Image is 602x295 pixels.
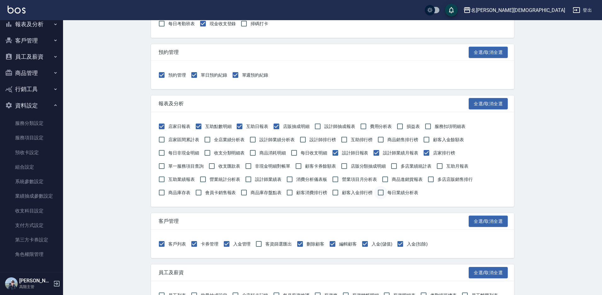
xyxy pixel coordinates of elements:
[168,189,190,196] span: 商品庫存表
[3,189,61,203] a: 業績抽成參數設定
[407,241,428,247] span: 入金(扣除)
[3,81,61,97] button: 行銷工具
[433,136,464,143] span: 顧客入金餘額表
[351,163,386,170] span: 店販分類抽成明細
[387,189,418,196] span: 每日業績分析表
[435,123,466,130] span: 服務扣項明細表
[307,241,324,247] span: 刪除顧客
[251,20,268,27] span: 掃碼打卡
[401,163,431,170] span: 多店業績統計表
[201,72,227,78] span: 單日預約紀錄
[370,123,392,130] span: 費用分析表
[305,163,336,170] span: 顧客卡券餘額表
[296,176,327,183] span: 消費分析儀表板
[3,204,61,218] a: 收支科目設定
[242,72,269,78] span: 單週預約紀錄
[469,267,508,279] button: 全選/取消全選
[446,163,468,170] span: 互助月報表
[3,145,61,160] a: 預收卡設定
[383,150,418,156] span: 設計師業績月報表
[259,136,295,143] span: 設計師業績分析表
[3,160,61,174] a: 組合設定
[296,189,327,196] span: 顧客消費排行榜
[168,20,195,27] span: 每日考勤班表
[342,150,368,156] span: 設計師日報表
[3,116,61,130] a: 服務分類設定
[3,16,61,32] button: 報表及分析
[471,6,565,14] div: 名[PERSON_NAME][DEMOGRAPHIC_DATA]
[214,150,245,156] span: 收支分類明細表
[8,6,26,14] img: Logo
[168,241,186,247] span: 客戶列表
[259,150,286,156] span: 商品消耗明細
[19,278,51,284] h5: [PERSON_NAME]
[3,65,61,81] button: 商品管理
[168,123,190,130] span: 店家日報表
[210,176,240,183] span: 營業統計分析表
[168,150,199,156] span: 每日非現金明細
[310,136,336,143] span: 設計師排行榜
[445,4,458,16] button: save
[251,189,281,196] span: 商品庫存盤點表
[233,241,251,247] span: 入金管理
[469,98,508,110] button: 全選/取消全選
[255,176,281,183] span: 設計師業績表
[339,241,357,247] span: 編輯顧客
[3,97,61,114] button: 資料設定
[407,123,420,130] span: 損益表
[469,216,508,227] button: 全選/取消全選
[351,136,373,143] span: 互助排行榜
[342,189,373,196] span: 顧客入金排行榜
[255,163,290,170] span: 非現金明細對帳單
[570,4,594,16] button: 登出
[214,136,245,143] span: 全店業績分析表
[392,176,423,183] span: 商品進銷貨報表
[159,269,184,276] span: 員工及薪資
[218,163,240,170] span: 收支匯款表
[283,123,310,130] span: 店販抽成明細
[342,176,377,183] span: 營業項目月分析表
[3,218,61,233] a: 支付方式設定
[372,241,392,247] span: 入金(儲值)
[19,284,51,290] p: 高階主管
[461,4,568,17] button: 名[PERSON_NAME][DEMOGRAPHIC_DATA]
[159,218,179,224] span: 客戶管理
[324,123,355,130] span: 設計師抽成報表
[265,241,292,247] span: 客資篩選匯出
[159,101,184,107] span: 報表及分析
[3,130,61,145] a: 服務項目設定
[168,176,195,183] span: 互助業績報表
[246,123,268,130] span: 互助日報表
[205,123,232,130] span: 互助點數明細
[159,49,179,55] span: 預約管理
[3,49,61,65] button: 員工及薪資
[5,277,18,290] img: Person
[3,233,61,247] a: 第三方卡券設定
[3,32,61,49] button: 客戶管理
[437,176,473,183] span: 多店店販銷售排行
[168,72,186,78] span: 預約管理
[168,163,204,170] span: 單一服務項目查詢
[301,150,327,156] span: 每日收支明細
[210,20,236,27] span: 現金收支登錄
[387,136,418,143] span: 商品銷售排行榜
[469,47,508,58] button: 全選/取消全選
[433,150,455,156] span: 店家排行榜
[201,241,218,247] span: 卡券管理
[3,247,61,262] a: 角色權限管理
[3,174,61,189] a: 系統參數設定
[168,136,199,143] span: 店家區間累計表
[205,189,236,196] span: 會員卡銷售報表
